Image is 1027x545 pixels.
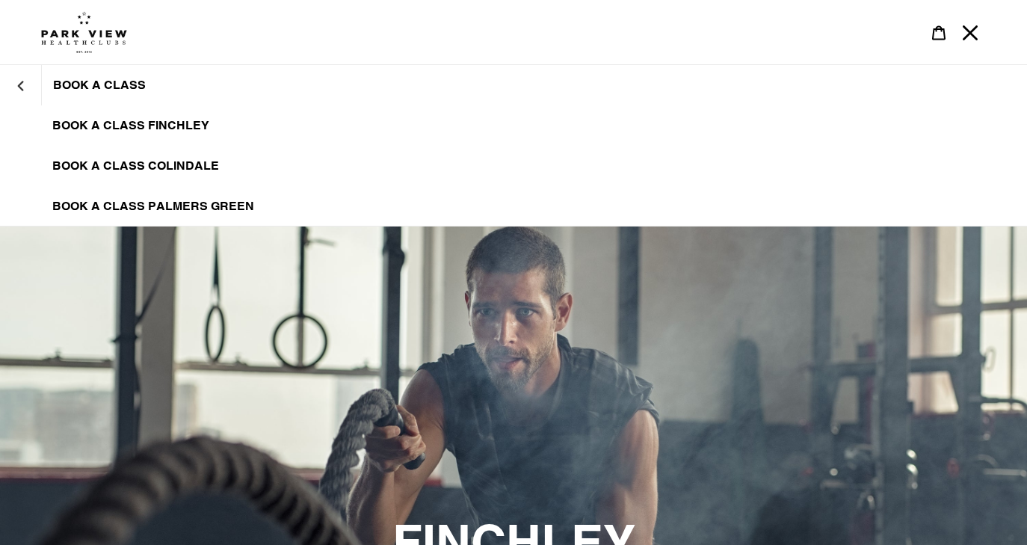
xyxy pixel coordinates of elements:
button: Menu [954,16,986,49]
span: BOOK A CLASS COLINDALE [52,158,219,173]
span: BOOK A CLASS [53,78,146,93]
img: Park view health clubs is a gym near you. [41,11,127,53]
span: BOOK A CLASS PALMERS GREEN [52,199,254,214]
span: BOOK A CLASS FINCHLEY [52,118,209,133]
